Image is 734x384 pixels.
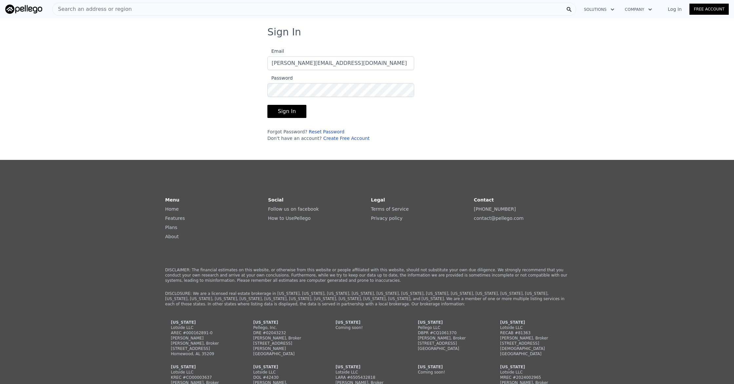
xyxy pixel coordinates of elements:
div: Forgot Password? Don't have an account? [267,128,414,142]
span: Email [267,48,284,54]
div: [PERSON_NAME] [PERSON_NAME], Broker [171,336,234,346]
div: [US_STATE] [253,364,316,370]
div: Lotside LLC [336,370,398,375]
a: Reset Password [309,129,344,134]
a: Features [165,216,185,221]
div: [STREET_ADDRESS][DEMOGRAPHIC_DATA] [500,341,563,351]
a: [PHONE_NUMBER] [474,206,516,212]
div: [PERSON_NAME], Broker [253,336,316,341]
input: Password [267,83,414,97]
a: Plans [165,225,177,230]
div: DOL #42430 [253,375,316,380]
div: [US_STATE] [336,320,398,325]
div: Pellego LLC [418,325,481,330]
div: [US_STATE] [253,320,316,325]
a: contact@pellego.com [474,216,524,221]
div: [STREET_ADDRESS] [171,346,234,351]
strong: Legal [371,197,385,202]
button: Company [620,4,657,15]
div: [STREET_ADDRESS][PERSON_NAME] [253,341,316,351]
div: [US_STATE] [418,320,481,325]
div: [STREET_ADDRESS] [418,341,481,346]
a: Terms of Service [371,206,409,212]
div: [US_STATE] [336,364,398,370]
strong: Contact [474,197,494,202]
button: Sign In [267,105,306,118]
div: Coming soon! [418,370,481,375]
div: [US_STATE] [500,320,563,325]
a: Free Account [689,4,729,15]
div: DRE #02043232 [253,330,316,336]
strong: Menu [165,197,179,202]
div: [GEOGRAPHIC_DATA] [253,351,316,356]
div: [US_STATE] [418,364,481,370]
div: [GEOGRAPHIC_DATA] [500,351,563,356]
span: Search an address or region [53,5,132,13]
a: Log In [660,6,689,12]
div: Lotside LLC [171,370,234,375]
a: Home [165,206,179,212]
div: Coming soon! [336,325,398,330]
a: Follow us on facebook [268,206,319,212]
h3: Sign In [267,26,467,38]
button: Solutions [579,4,620,15]
div: KREC #CO00003637 [171,375,234,380]
div: [PERSON_NAME], Broker [418,336,481,341]
div: [US_STATE] [500,364,563,370]
div: Lotside LLC [500,370,563,375]
div: [US_STATE] [171,320,234,325]
div: [PERSON_NAME], Broker [500,336,563,341]
a: Privacy policy [371,216,402,221]
a: Create Free Account [323,136,370,141]
div: MREC #2024002965 [500,375,563,380]
div: AREC #000162891-0 [171,330,234,336]
div: RECAB #81363 [500,330,563,336]
a: About [165,234,179,239]
div: DBPR #CQ1061370 [418,330,481,336]
p: DISCLAIMER: The financial estimates on this website, or otherwise from this website or people aff... [165,267,569,283]
div: LARA #6505432818 [336,375,398,380]
div: Pellego, Inc. [253,325,316,330]
input: Email [267,56,414,70]
div: Lotside LLC [253,370,316,375]
strong: Social [268,197,283,202]
p: DISCLOSURE: We are a licensed real estate brokerage in [US_STATE], [US_STATE], [US_STATE], [US_ST... [165,291,569,307]
span: Password [267,75,293,81]
div: [GEOGRAPHIC_DATA] [418,346,481,351]
div: Lotside LLC [171,325,234,330]
div: [US_STATE] [171,364,234,370]
div: Lotside LLC [500,325,563,330]
div: Homewood, AL 35209 [171,351,234,356]
a: How to UsePellego [268,216,311,221]
img: Pellego [5,5,42,14]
